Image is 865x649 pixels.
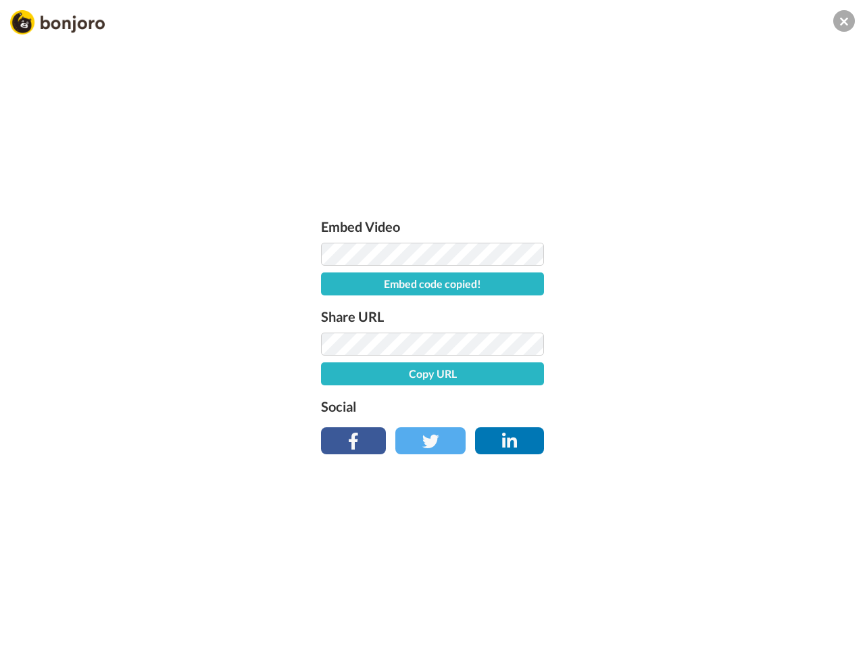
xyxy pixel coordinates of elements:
[10,10,105,34] img: Bonjoro Logo
[321,216,544,237] label: Embed Video
[321,395,544,417] label: Social
[321,362,544,385] button: Copy URL
[321,306,544,327] label: Share URL
[321,272,544,295] button: Embed code copied!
